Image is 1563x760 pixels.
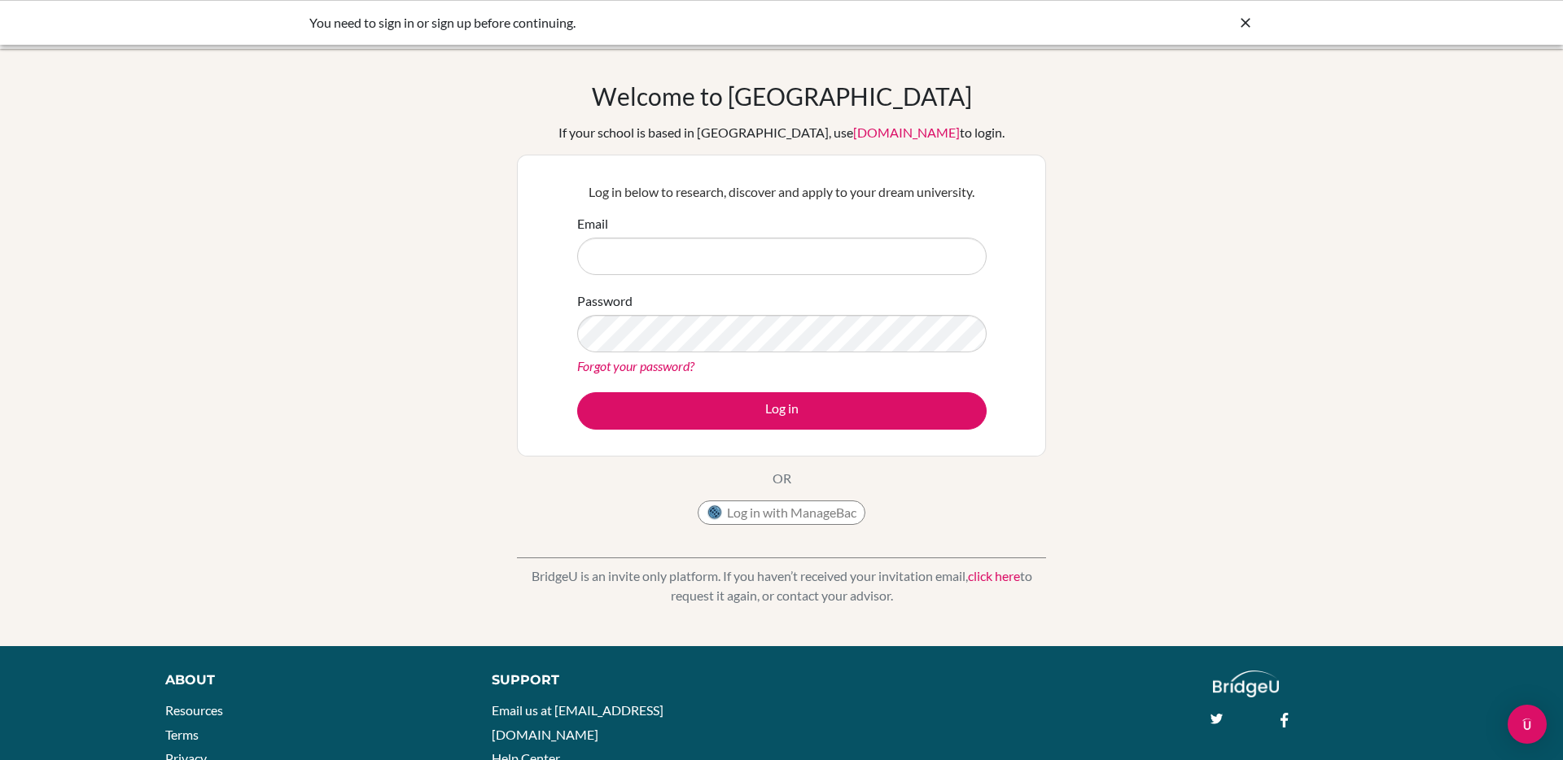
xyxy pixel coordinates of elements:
p: BridgeU is an invite only platform. If you haven’t received your invitation email, to request it ... [517,566,1046,605]
div: You need to sign in or sign up before continuing. [309,13,1009,33]
img: logo_white@2x-f4f0deed5e89b7ecb1c2cc34c3e3d731f90f0f143d5ea2071677605dd97b5244.png [1213,670,1279,697]
p: OR [773,469,791,488]
a: Resources [165,702,223,718]
label: Password [577,291,633,311]
button: Log in [577,392,987,430]
div: About [165,670,455,690]
div: If your school is based in [GEOGRAPHIC_DATA], use to login. [558,123,1005,142]
div: Open Intercom Messenger [1508,705,1547,744]
a: Email us at [EMAIL_ADDRESS][DOMAIN_NAME] [492,702,663,742]
h1: Welcome to [GEOGRAPHIC_DATA] [592,81,972,111]
a: Terms [165,727,199,742]
button: Log in with ManageBac [698,500,865,525]
p: Log in below to research, discover and apply to your dream university. [577,182,987,202]
div: Support [492,670,763,690]
a: [DOMAIN_NAME] [853,124,960,140]
a: click here [968,568,1020,583]
label: Email [577,214,608,234]
a: Forgot your password? [577,358,694,373]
